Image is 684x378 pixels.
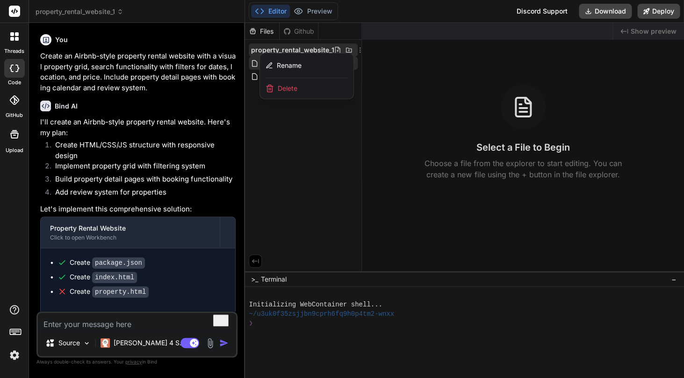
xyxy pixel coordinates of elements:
[101,338,110,348] img: Claude 4 Sonnet
[58,338,80,348] p: Source
[70,258,145,268] div: Create
[7,347,22,363] img: settings
[41,217,220,248] button: Property Rental WebsiteClick to open Workbench
[511,4,573,19] div: Discord Support
[8,79,21,87] label: code
[205,338,216,349] img: attachment
[36,7,123,16] span: property_rental_website_1
[40,51,236,93] p: Create an Airbnb-style property rental website with a visual property grid, search functionality ...
[48,140,236,161] li: Create HTML/CSS/JS structure with responsive design
[278,84,297,93] span: Delete
[637,4,680,19] button: Deploy
[36,357,238,366] p: Always double-check its answers. Your in Bind
[251,5,290,18] button: Editor
[40,204,236,215] p: Let's implement this comprehensive solution:
[55,35,68,44] h6: You
[579,4,632,19] button: Download
[55,102,78,111] h6: Bind AI
[6,146,23,154] label: Upload
[4,47,24,55] label: threads
[50,234,210,241] div: Click to open Workbench
[83,339,91,347] img: Pick Models
[48,187,236,200] li: Add review system for properties
[290,5,336,18] button: Preview
[70,287,149,297] div: Create
[50,224,210,233] div: Property Rental Website
[125,359,142,364] span: privacy
[40,117,236,138] p: I'll create an Airbnb-style property rental website. Here's my plan:
[92,272,137,283] code: index.html
[6,111,23,119] label: GitHub
[70,272,137,282] div: Create
[38,313,236,330] textarea: To enrich screen reader interactions, please activate Accessibility in Grammarly extension settings
[92,286,149,298] code: property.html
[219,338,229,348] img: icon
[277,61,302,70] span: Rename
[114,338,183,348] p: [PERSON_NAME] 4 S..
[48,174,236,187] li: Build property detail pages with booking functionality
[48,161,236,174] li: Implement property grid with filtering system
[92,257,145,269] code: package.json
